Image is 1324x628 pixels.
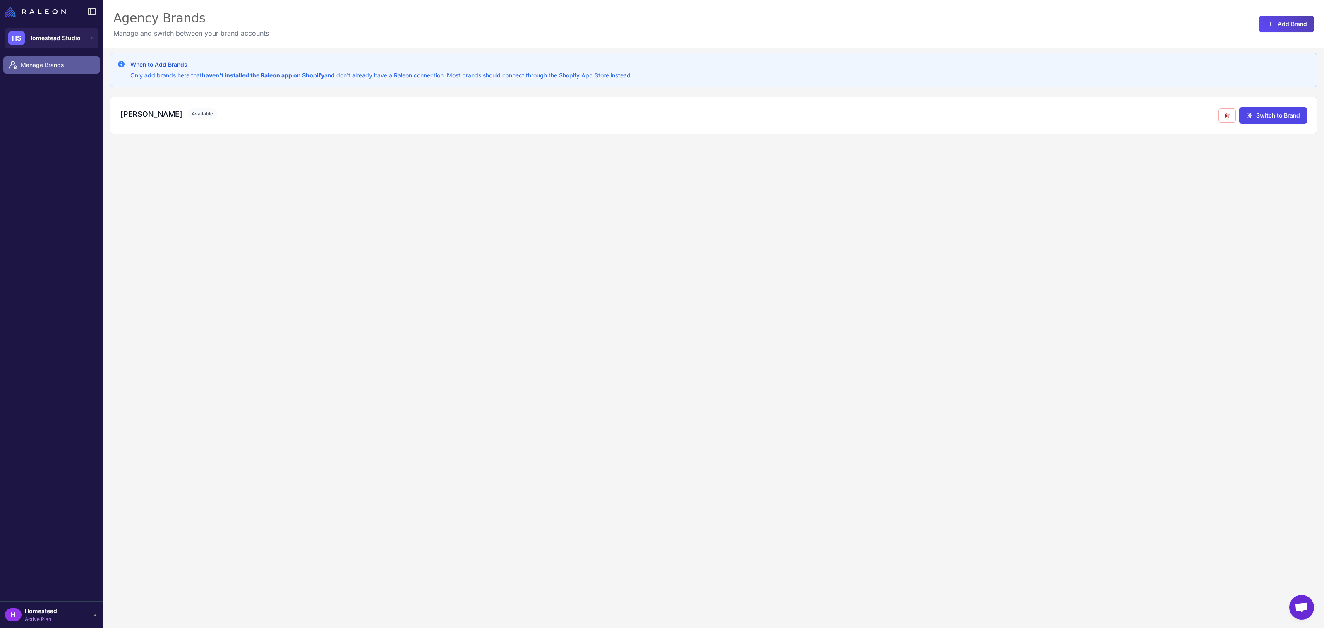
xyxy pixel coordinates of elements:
span: Active Plan [25,616,57,623]
button: Remove from agency [1218,108,1236,123]
p: Only add brands here that and don't already have a Raleon connection. Most brands should connect ... [130,71,632,80]
h3: [PERSON_NAME] [120,108,182,120]
img: Raleon Logo [5,7,66,17]
div: HS [8,31,25,45]
h3: When to Add Brands [130,60,632,69]
p: Manage and switch between your brand accounts [113,28,269,38]
div: Agency Brands [113,10,269,26]
div: H [5,608,22,621]
a: Raleon Logo [5,7,69,17]
span: Homestead [25,606,57,616]
a: Manage Brands [3,56,100,74]
span: Available [187,108,217,119]
div: Open chat [1289,595,1314,620]
button: Add Brand [1259,16,1314,32]
span: Homestead Studio [28,34,81,43]
button: Switch to Brand [1239,107,1307,124]
strong: haven't installed the Raleon app on Shopify [202,72,324,79]
span: Manage Brands [21,60,94,70]
button: HSHomestead Studio [5,28,98,48]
